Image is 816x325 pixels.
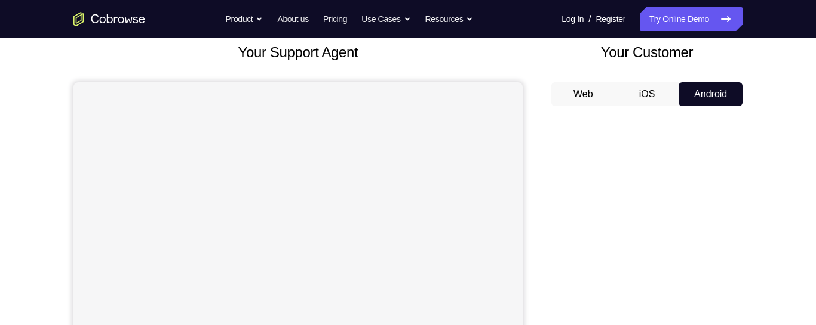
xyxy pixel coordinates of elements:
[226,7,263,31] button: Product
[588,12,591,26] span: /
[551,82,615,106] button: Web
[73,42,523,63] h2: Your Support Agent
[640,7,743,31] a: Try Online Demo
[562,7,584,31] a: Log In
[551,42,743,63] h2: Your Customer
[277,7,308,31] a: About us
[679,82,743,106] button: Android
[425,7,474,31] button: Resources
[73,12,145,26] a: Go to the home page
[596,7,625,31] a: Register
[323,7,347,31] a: Pricing
[615,82,679,106] button: iOS
[361,7,410,31] button: Use Cases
